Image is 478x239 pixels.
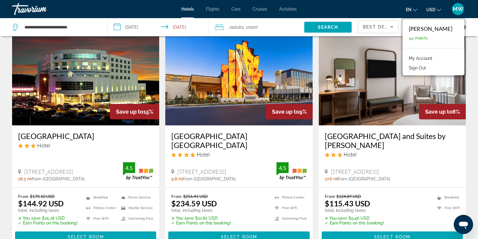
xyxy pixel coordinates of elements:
div: 4.5 [276,164,289,172]
a: [GEOGRAPHIC_DATA] [GEOGRAPHIC_DATA] [171,131,306,150]
a: [GEOGRAPHIC_DATA] [18,131,153,140]
span: 152 Points [409,37,428,40]
span: from [GEOGRAPHIC_DATA] [183,176,236,181]
li: Swimming Pool [118,215,153,222]
button: Sign Out [406,64,429,72]
button: Change currency [426,5,441,14]
span: 28.3 mi [18,176,32,181]
span: en [406,7,412,12]
a: Hotels [181,7,194,11]
p: ✓ Earn Points on this booking! [171,221,231,225]
span: Hotel [37,142,50,149]
button: Travelers: 2 adults, 0 children [209,18,304,36]
p: total, including taxes [325,208,384,213]
div: 15% [110,104,159,119]
span: Search [318,25,338,30]
span: 27.6 mi [325,176,338,181]
div: 9% [266,104,313,119]
span: Save up to [425,108,452,115]
span: Best Deals [363,24,394,29]
p: $9.46 USD [325,216,384,221]
span: Adults [231,25,244,30]
span: , 1 [244,23,258,31]
span: Save up to [272,108,299,115]
a: Cars [231,7,241,11]
span: Save up to [116,108,143,115]
ins: $234.59 USD [171,199,217,208]
img: La Quinta Inn and Suites by Wyndham Lincoln [319,29,466,125]
mat-select: Sort by [363,23,393,31]
img: TrustYou guest rating badge [276,162,307,180]
a: Travorium [12,1,73,17]
li: Free WiFi [434,204,460,212]
li: Fitness Center [83,204,118,212]
span: from [GEOGRAPHIC_DATA] [32,176,85,181]
li: Swimming Pool [272,215,307,222]
span: From [171,194,182,199]
div: [PERSON_NAME] [409,25,452,32]
span: ✮ You save [325,216,347,221]
ins: $115.43 USD [325,199,370,208]
li: Free WiFi [272,204,307,212]
img: TrustYou guest rating badge [123,162,153,180]
span: From [325,194,335,199]
span: [STREET_ADDRESS] [24,168,73,175]
del: $124.89 USD [337,194,361,199]
span: 2 [229,23,244,31]
span: ✮ You save [18,216,40,221]
li: Shuttle Service [118,204,153,212]
p: ✓ Earn Points on this booking! [325,221,384,225]
span: [STREET_ADDRESS] [177,168,226,175]
img: Hard Rock Hotel & Casino Sacramento [165,29,312,125]
span: 9.8 mi [171,176,183,181]
img: Gold Country Casino Resort [12,29,159,125]
span: Hotel [197,151,210,158]
li: Breakfast [434,194,460,201]
li: Fitness Center [272,194,307,201]
span: [STREET_ADDRESS] [331,168,379,175]
span: Room [248,25,258,30]
div: 3 star Hotel [18,142,153,149]
iframe: Az üzenetküldési ablak megnyitására szolgáló gomb [454,215,473,234]
li: Breakfast [83,194,118,201]
input: Search hotel destination [24,23,98,32]
p: $21.82 USD [171,216,231,221]
span: ✮ You save [171,216,194,221]
p: total, including taxes [171,208,231,213]
span: From [18,194,28,199]
div: 8% [419,104,466,119]
button: Search [304,22,352,33]
del: $256.41 USD [183,194,208,199]
span: Hotel [344,151,357,158]
p: total, including taxes [18,208,78,213]
span: USD [426,7,435,12]
button: Change language [406,5,417,14]
div: 3 star Hotel [325,151,460,158]
div: 4.5 [123,164,135,172]
a: Cruises [253,7,267,11]
span: from [GEOGRAPHIC_DATA] [338,176,391,181]
button: User Menu [450,3,466,15]
li: Free WiFi [83,215,118,222]
ins: $144.92 USD [18,199,64,208]
a: Activities [279,7,297,11]
div: 4 star Hotel [171,151,306,158]
del: $170.10 USD [30,194,55,199]
li: Room Service [118,194,153,201]
p: $25.18 USD [18,216,78,221]
a: Flights [206,7,219,11]
span: MW [453,6,463,12]
a: My Account [406,54,435,62]
a: [GEOGRAPHIC_DATA] and Suites by [PERSON_NAME] [325,131,460,150]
